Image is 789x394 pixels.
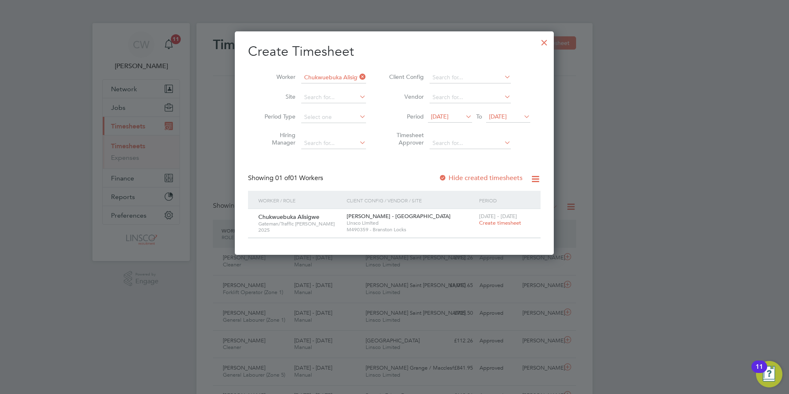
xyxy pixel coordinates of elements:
[756,361,782,387] button: Open Resource Center, 11 new notifications
[301,138,366,149] input: Search for...
[489,113,507,120] span: [DATE]
[347,226,475,233] span: M490359 - Branston Locks
[275,174,323,182] span: 01 Workers
[431,113,449,120] span: [DATE]
[301,112,366,123] input: Select one
[479,219,521,226] span: Create timesheet
[301,92,366,103] input: Search for...
[301,72,366,83] input: Search for...
[258,213,319,221] span: Chukwuebuka Alisigwe
[430,92,511,103] input: Search for...
[474,111,484,122] span: To
[756,367,763,377] div: 11
[430,138,511,149] input: Search for...
[439,174,522,182] label: Hide created timesheets
[387,113,424,120] label: Period
[345,191,477,210] div: Client Config / Vendor / Site
[248,43,541,60] h2: Create Timesheet
[258,221,340,233] span: Gateman/Traffic [PERSON_NAME] 2025
[479,213,517,220] span: [DATE] - [DATE]
[387,131,424,146] label: Timesheet Approver
[387,93,424,100] label: Vendor
[387,73,424,81] label: Client Config
[248,174,325,183] div: Showing
[258,73,295,81] label: Worker
[477,191,532,210] div: Period
[258,93,295,100] label: Site
[430,72,511,83] input: Search for...
[258,113,295,120] label: Period Type
[275,174,290,182] span: 01 of
[347,220,475,226] span: Linsco Limited
[347,213,451,220] span: [PERSON_NAME] - [GEOGRAPHIC_DATA]
[256,191,345,210] div: Worker / Role
[258,131,295,146] label: Hiring Manager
